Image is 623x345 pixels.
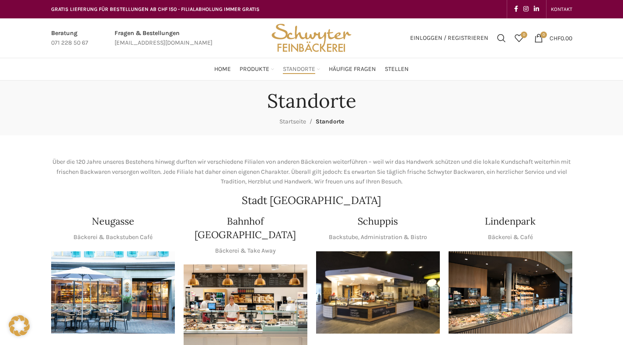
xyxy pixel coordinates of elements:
[316,251,440,334] img: 150130-Schwyter-013
[51,195,572,206] h2: Stadt [GEOGRAPHIC_DATA]
[531,3,542,15] a: Linkedin social link
[215,246,276,256] p: Bäckerei & Take Away
[267,89,356,113] h1: Standorte
[329,65,376,74] span: Häufige Fragen
[521,3,531,15] a: Instagram social link
[316,251,440,334] div: 1 / 1
[488,232,533,242] p: Bäckerei & Café
[551,6,572,12] span: KONTAKT
[485,215,536,228] h4: Lindenpark
[449,251,572,334] div: 1 / 1
[51,157,572,187] p: Über die 120 Jahre unseres Bestehens hinweg durften wir verschiedene Filialen von anderen Bäckere...
[385,65,409,74] span: Stellen
[493,29,510,47] a: Suchen
[550,34,572,42] bdi: 0.00
[385,60,409,78] a: Stellen
[329,232,427,242] p: Backstube, Administration & Bistro
[510,29,528,47] div: Meine Wunschliste
[268,18,354,58] img: Bäckerei Schwyter
[268,34,354,41] a: Site logo
[51,251,175,334] img: Neugasse
[512,3,521,15] a: Facebook social link
[410,35,488,41] span: Einloggen / Registrieren
[92,215,134,228] h4: Neugasse
[546,0,577,18] div: Secondary navigation
[51,28,88,48] a: Infobox link
[184,215,307,242] h4: Bahnhof [GEOGRAPHIC_DATA]
[510,29,528,47] a: 0
[51,6,260,12] span: GRATIS LIEFERUNG FÜR BESTELLUNGEN AB CHF 150 - FILIALABHOLUNG IMMER GRATIS
[449,251,572,334] img: 017-e1571925257345
[279,118,306,125] a: Startseite
[316,118,344,125] span: Standorte
[240,60,274,78] a: Produkte
[214,65,231,74] span: Home
[240,65,269,74] span: Produkte
[550,34,560,42] span: CHF
[540,32,547,38] span: 0
[283,60,320,78] a: Standorte
[73,232,153,242] p: Bäckerei & Backstuben Café
[521,32,527,38] span: 0
[47,60,577,78] div: Main navigation
[115,28,212,48] a: Infobox link
[551,0,572,18] a: KONTAKT
[51,251,175,334] div: 1 / 1
[358,215,398,228] h4: Schuppis
[283,65,315,74] span: Standorte
[214,60,231,78] a: Home
[329,60,376,78] a: Häufige Fragen
[406,29,493,47] a: Einloggen / Registrieren
[530,29,577,47] a: 0 CHF0.00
